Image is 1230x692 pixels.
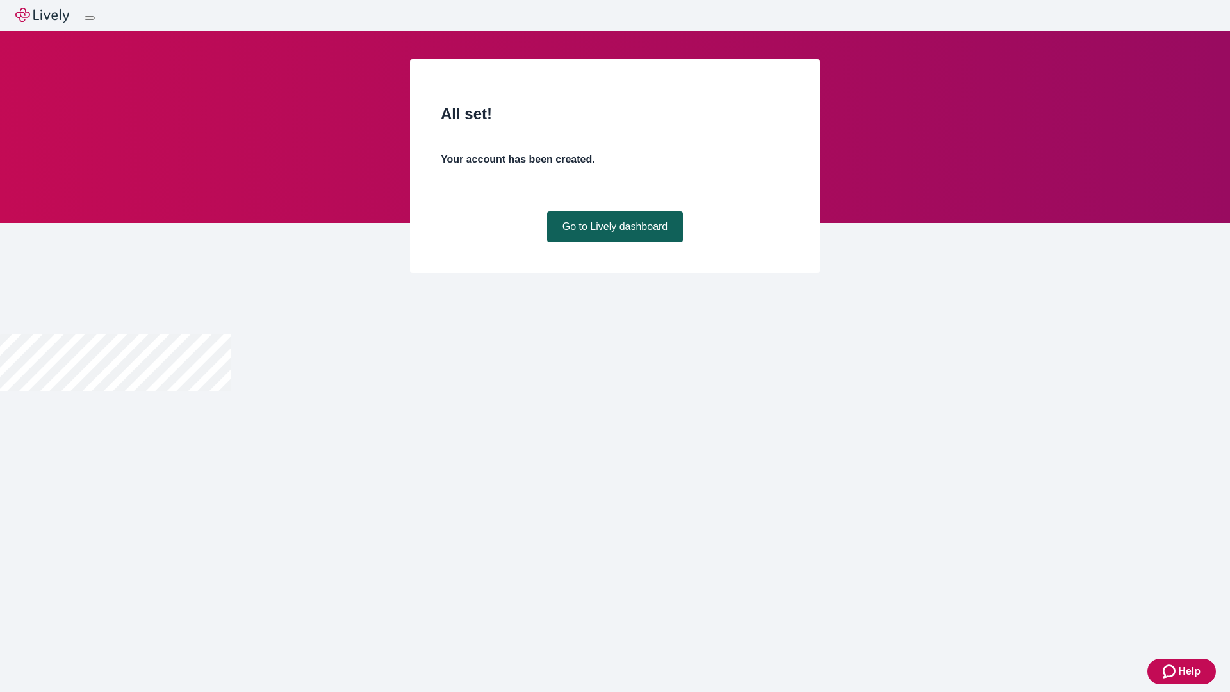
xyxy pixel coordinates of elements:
a: Go to Lively dashboard [547,211,684,242]
button: Log out [85,16,95,20]
h4: Your account has been created. [441,152,789,167]
span: Help [1178,664,1201,679]
img: Lively [15,8,69,23]
button: Zendesk support iconHelp [1147,659,1216,684]
h2: All set! [441,103,789,126]
svg: Zendesk support icon [1163,664,1178,679]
